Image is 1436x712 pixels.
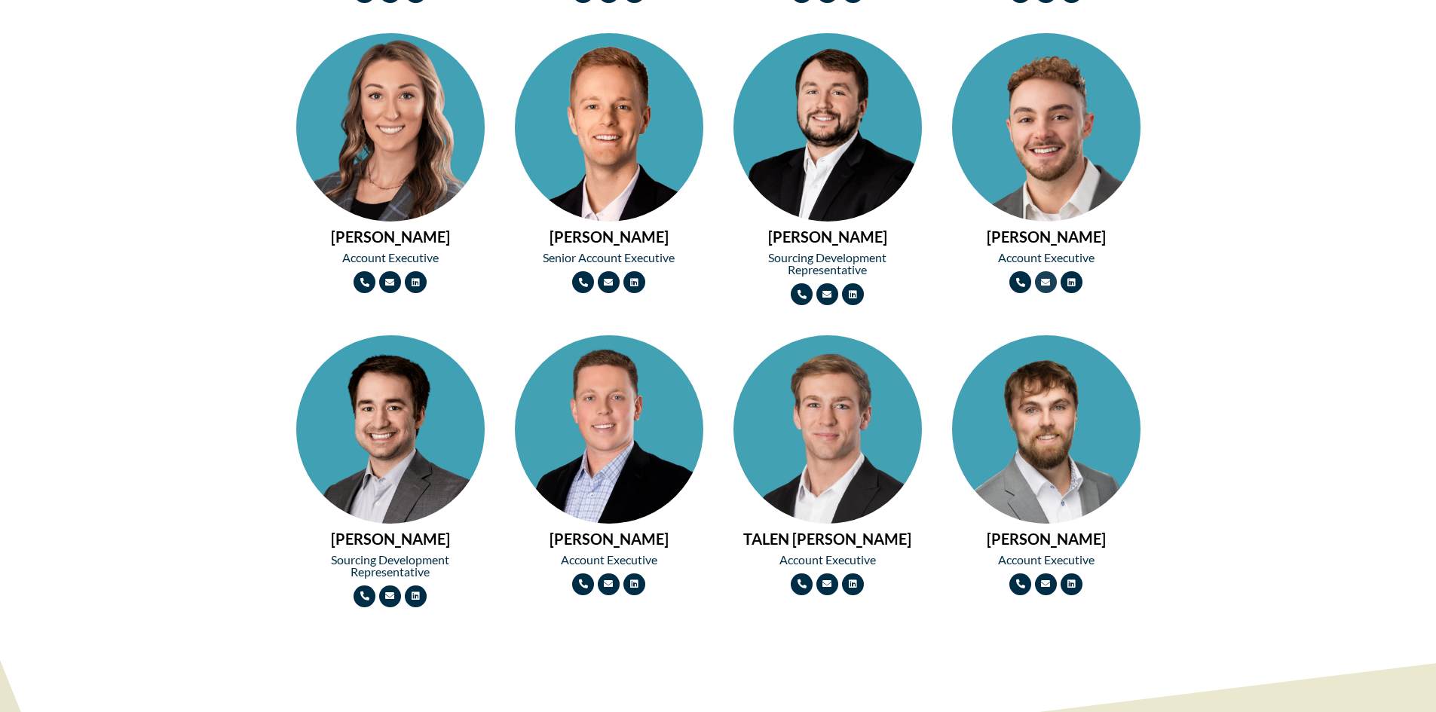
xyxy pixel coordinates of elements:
h2: [PERSON_NAME] [952,229,1141,244]
h2: Account Executive [296,252,485,264]
h2: [PERSON_NAME] [515,531,703,546]
h2: [PERSON_NAME] [515,229,703,244]
h2: [PERSON_NAME] [952,531,1141,546]
h2: [PERSON_NAME] [296,229,485,244]
h2: [PERSON_NAME] [296,531,485,546]
h2: Account Executive [733,554,922,566]
h2: Account Executive [952,252,1141,264]
h2: Senior Account Executive [515,252,703,264]
h2: Account Executive [952,554,1141,566]
h2: Account Executive [515,554,703,566]
h2: Sourcing Development Representative [296,554,485,578]
h2: Sourcing Development Representative [733,252,922,276]
h2: [PERSON_NAME] [733,229,922,244]
h2: TALEN [PERSON_NAME] [733,531,922,546]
